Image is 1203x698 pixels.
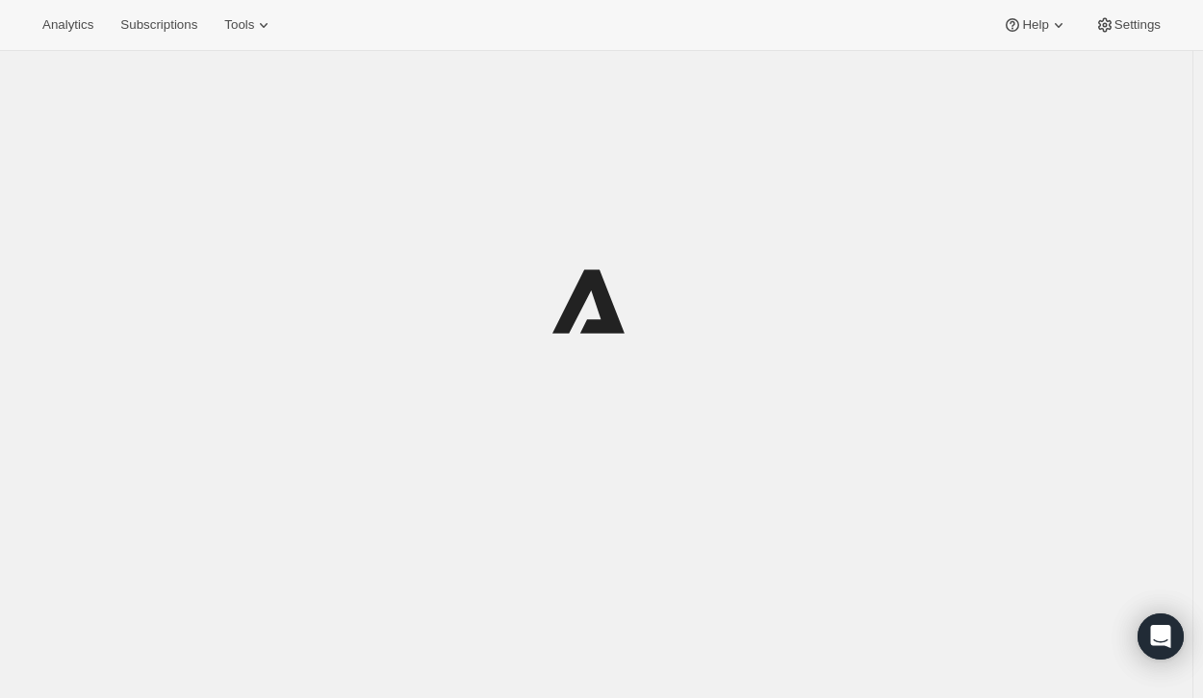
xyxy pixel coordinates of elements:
button: Analytics [31,12,105,38]
span: Help [1022,17,1048,33]
span: Settings [1114,17,1161,33]
button: Tools [213,12,285,38]
button: Help [991,12,1079,38]
div: Open Intercom Messenger [1138,613,1184,660]
button: Subscriptions [109,12,209,38]
span: Subscriptions [120,17,197,33]
span: Analytics [42,17,93,33]
span: Tools [224,17,254,33]
button: Settings [1084,12,1172,38]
